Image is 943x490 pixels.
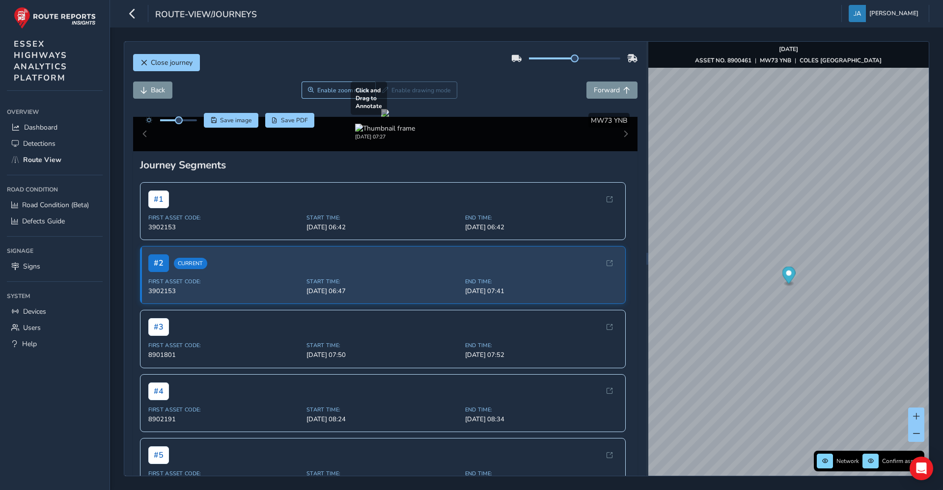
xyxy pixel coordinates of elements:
[24,123,57,132] span: Dashboard
[849,5,922,22] button: [PERSON_NAME]
[23,155,61,164] span: Route View
[306,214,459,221] span: Start Time:
[306,406,459,413] span: Start Time:
[306,470,459,477] span: Start Time:
[7,119,103,136] a: Dashboard
[7,152,103,168] a: Route View
[148,214,301,221] span: First Asset Code:
[7,336,103,352] a: Help
[148,278,301,285] span: First Asset Code:
[151,85,165,95] span: Back
[306,351,459,359] span: [DATE] 07:50
[465,214,618,221] span: End Time:
[140,158,631,172] div: Journey Segments
[281,116,308,124] span: Save PDF
[22,217,65,226] span: Defects Guide
[306,342,459,349] span: Start Time:
[800,56,882,64] strong: COLES [GEOGRAPHIC_DATA]
[148,223,301,232] span: 3902153
[782,267,795,287] div: Map marker
[7,289,103,303] div: System
[7,258,103,274] a: Signs
[174,258,207,269] span: Current
[14,38,67,83] span: ESSEX HIGHWAYS ANALYTICS PLATFORM
[760,56,791,64] strong: MW73 YNB
[882,457,921,465] span: Confirm assets
[465,287,618,296] span: [DATE] 07:41
[836,457,859,465] span: Network
[14,7,96,29] img: rr logo
[7,244,103,258] div: Signage
[7,320,103,336] a: Users
[133,82,172,99] button: Back
[465,223,618,232] span: [DATE] 06:42
[465,351,618,359] span: [DATE] 07:52
[465,342,618,349] span: End Time:
[695,56,882,64] div: | |
[591,116,627,125] span: MW73 YNB
[22,200,89,210] span: Road Condition (Beta)
[7,197,103,213] a: Road Condition (Beta)
[779,45,798,53] strong: [DATE]
[355,133,415,140] div: [DATE] 07:27
[133,54,200,71] button: Close journey
[594,85,620,95] span: Forward
[23,262,40,271] span: Signs
[220,116,252,124] span: Save image
[465,415,618,424] span: [DATE] 08:34
[7,303,103,320] a: Devices
[355,124,415,133] img: Thumbnail frame
[7,105,103,119] div: Overview
[148,446,169,464] span: # 5
[465,278,618,285] span: End Time:
[306,415,459,424] span: [DATE] 08:24
[155,8,257,22] span: route-view/journeys
[148,342,301,349] span: First Asset Code:
[151,58,193,67] span: Close journey
[148,254,169,272] span: # 2
[7,182,103,197] div: Road Condition
[148,415,301,424] span: 8902191
[148,287,301,296] span: 3902153
[148,406,301,413] span: First Asset Code:
[465,470,618,477] span: End Time:
[148,318,169,336] span: # 3
[148,382,169,400] span: # 4
[7,136,103,152] a: Detections
[306,287,459,296] span: [DATE] 06:47
[204,113,258,128] button: Save
[695,56,751,64] strong: ASSET NO. 8900461
[148,351,301,359] span: 8901801
[302,82,376,99] button: Zoom
[23,139,55,148] span: Detections
[849,5,866,22] img: diamond-layout
[23,307,46,316] span: Devices
[22,339,37,349] span: Help
[869,5,918,22] span: [PERSON_NAME]
[465,406,618,413] span: End Time:
[586,82,638,99] button: Forward
[306,223,459,232] span: [DATE] 06:42
[148,191,169,208] span: # 1
[23,323,41,332] span: Users
[317,86,369,94] span: Enable zoom mode
[306,278,459,285] span: Start Time:
[7,213,103,229] a: Defects Guide
[265,113,315,128] button: PDF
[148,470,301,477] span: First Asset Code:
[910,457,933,480] div: Open Intercom Messenger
